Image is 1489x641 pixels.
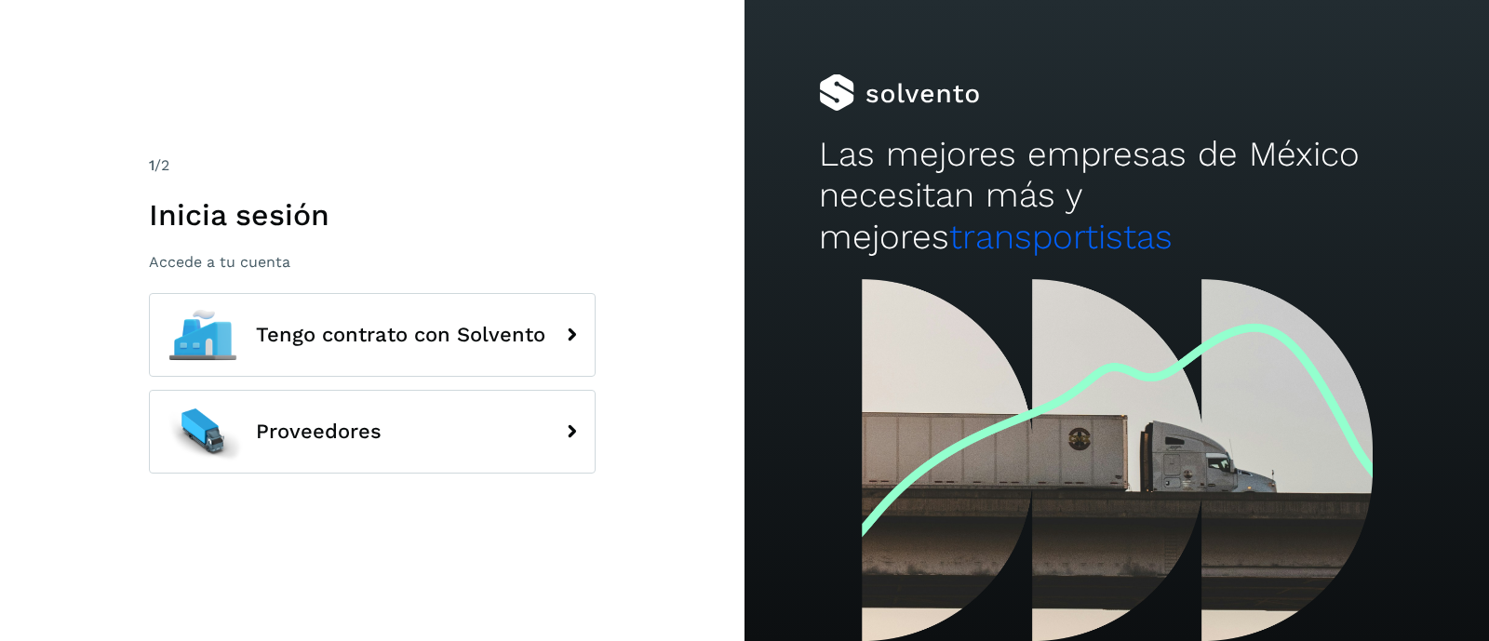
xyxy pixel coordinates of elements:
[256,324,545,346] span: Tengo contrato con Solvento
[149,154,596,177] div: /2
[149,390,596,474] button: Proveedores
[256,421,382,443] span: Proveedores
[149,253,596,271] p: Accede a tu cuenta
[949,217,1173,257] span: transportistas
[149,293,596,377] button: Tengo contrato con Solvento
[149,156,154,174] span: 1
[149,197,596,233] h1: Inicia sesión
[819,134,1415,258] h2: Las mejores empresas de México necesitan más y mejores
